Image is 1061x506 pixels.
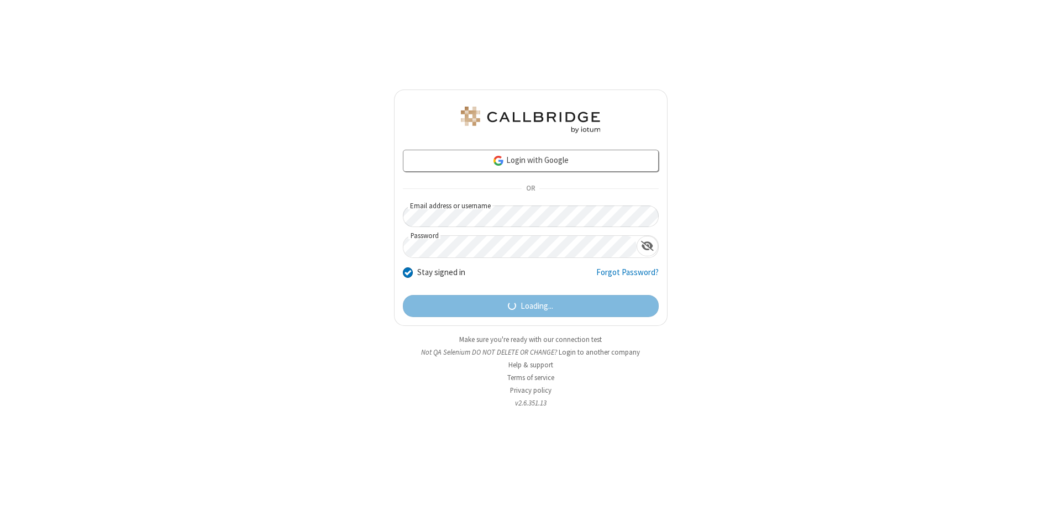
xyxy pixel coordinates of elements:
a: Privacy policy [510,386,551,395]
li: v2.6.351.13 [394,398,668,408]
button: Loading... [403,295,659,317]
input: Email address or username [403,205,659,227]
li: Not QA Selenium DO NOT DELETE OR CHANGE? [394,347,668,357]
span: Loading... [521,300,553,313]
a: Make sure you're ready with our connection test [459,335,602,344]
a: Help & support [508,360,553,370]
input: Password [403,236,637,257]
a: Terms of service [507,373,554,382]
button: Login to another company [559,347,640,357]
a: Login with Google [403,150,659,172]
img: QA Selenium DO NOT DELETE OR CHANGE [459,107,602,133]
img: google-icon.png [492,155,505,167]
span: OR [522,181,539,197]
div: Show password [637,236,658,256]
label: Stay signed in [417,266,465,279]
a: Forgot Password? [596,266,659,287]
